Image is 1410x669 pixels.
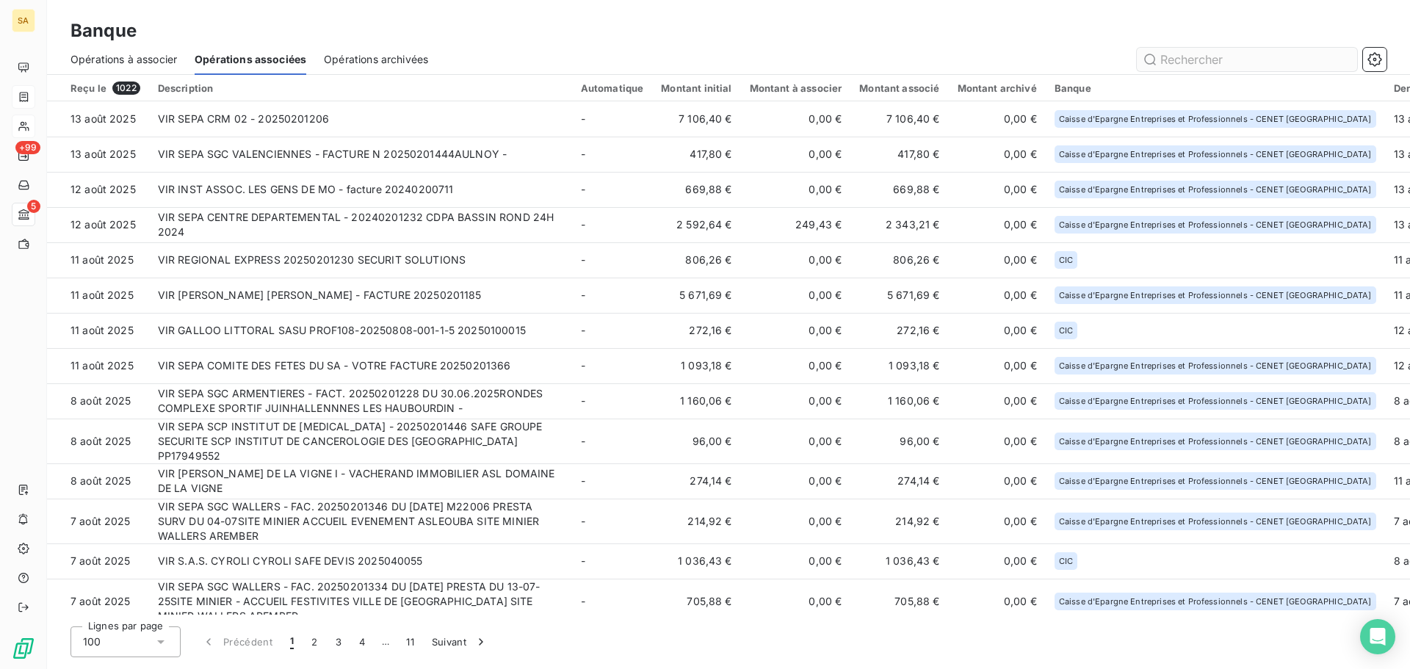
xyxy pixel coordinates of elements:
a: 5 [12,203,35,226]
td: 417,80 € [850,137,948,172]
td: 0,00 € [949,313,1046,348]
td: VIR SEPA SCP INSTITUT DE [MEDICAL_DATA] - 20250201446 SAFE GROUPE SECURITE SCP INSTITUT DE CANCER... [149,419,572,463]
td: 0,00 € [949,383,1046,419]
td: 0,00 € [949,101,1046,137]
td: - [572,463,653,499]
td: VIR SEPA SGC WALLERS - FAC. 20250201334 DU [DATE] PRESTA DU 13-07-25SITE MINIER - ACCUEIL FESTIVI... [149,579,572,623]
span: Caisse d'Epargne Entreprises et Professionnels - CENET [GEOGRAPHIC_DATA] [1059,361,1372,370]
button: 11 [397,626,423,657]
span: CIC [1059,557,1073,565]
td: - [572,137,653,172]
span: 1 [290,634,294,649]
button: 4 [350,626,374,657]
span: Caisse d'Epargne Entreprises et Professionnels - CENET [GEOGRAPHIC_DATA] [1059,185,1372,194]
span: Caisse d'Epargne Entreprises et Professionnels - CENET [GEOGRAPHIC_DATA] [1059,150,1372,159]
td: 806,26 € [652,242,740,278]
button: 1 [281,626,303,657]
td: 0,00 € [949,348,1046,383]
span: CIC [1059,256,1073,264]
td: VIR SEPA SGC ARMENTIERES - FACT. 20250201228 DU 30.06.2025RONDES COMPLEXE SPORTIF JUINHALLENNNES ... [149,383,572,419]
td: 0,00 € [949,278,1046,313]
td: 5 671,69 € [652,278,740,313]
button: Précédent [192,626,281,657]
div: Open Intercom Messenger [1360,619,1395,654]
span: Caisse d'Epargne Entreprises et Professionnels - CENET [GEOGRAPHIC_DATA] [1059,115,1372,123]
span: 5 [27,200,40,213]
td: 705,88 € [850,579,948,623]
td: 12 août 2025 [47,207,149,242]
span: Opérations associées [195,52,306,67]
button: 2 [303,626,326,657]
div: Automatique [581,82,644,94]
td: 0,00 € [949,543,1046,579]
td: - [572,579,653,623]
td: - [572,499,653,543]
td: 0,00 € [741,172,851,207]
div: Montant associé [859,82,939,94]
button: 3 [327,626,350,657]
td: 669,88 € [850,172,948,207]
td: 0,00 € [741,242,851,278]
td: 8 août 2025 [47,419,149,463]
td: - [572,383,653,419]
td: 0,00 € [741,543,851,579]
td: - [572,101,653,137]
td: VIR SEPA SGC VALENCIENNES - FACTURE N 20250201444AULNOY - [149,137,572,172]
td: 0,00 € [949,499,1046,543]
div: Description [158,82,563,94]
td: 272,16 € [652,313,740,348]
span: Caisse d'Epargne Entreprises et Professionnels - CENET [GEOGRAPHIC_DATA] [1059,220,1372,229]
td: 1 036,43 € [850,543,948,579]
td: 806,26 € [850,242,948,278]
td: 0,00 € [949,463,1046,499]
td: 11 août 2025 [47,313,149,348]
td: 1 093,18 € [652,348,740,383]
td: 96,00 € [850,419,948,463]
span: CIC [1059,326,1073,335]
div: Montant initial [661,82,731,94]
td: - [572,419,653,463]
a: +99 [12,144,35,167]
td: 0,00 € [949,137,1046,172]
td: VIR [PERSON_NAME] DE LA VIGNE I - VACHERAND IMMOBILIER ASL DOMAINE DE LA VIGNE [149,463,572,499]
td: 0,00 € [741,463,851,499]
td: - [572,278,653,313]
td: 669,88 € [652,172,740,207]
td: 0,00 € [741,313,851,348]
button: Suivant [423,626,497,657]
td: 2 592,64 € [652,207,740,242]
td: - [572,543,653,579]
td: 417,80 € [652,137,740,172]
td: 0,00 € [741,419,851,463]
td: VIR [PERSON_NAME] [PERSON_NAME] - FACTURE 20250201185 [149,278,572,313]
td: 0,00 € [949,242,1046,278]
td: 0,00 € [741,499,851,543]
span: Caisse d'Epargne Entreprises et Professionnels - CENET [GEOGRAPHIC_DATA] [1059,517,1372,526]
td: 7 106,40 € [850,101,948,137]
td: 13 août 2025 [47,101,149,137]
td: 0,00 € [741,348,851,383]
td: VIR SEPA SGC WALLERS - FAC. 20250201346 DU [DATE] M22006 PRESTA SURV DU 04-07SITE MINIER ACCUEIL ... [149,499,572,543]
td: - [572,348,653,383]
td: - [572,242,653,278]
td: - [572,207,653,242]
td: 7 août 2025 [47,543,149,579]
span: Opérations à associer [70,52,177,67]
td: 5 671,69 € [850,278,948,313]
td: 274,14 € [850,463,948,499]
td: VIR GALLOO LITTORAL SASU PROF108-20250808-001-1-5 20250100015 [149,313,572,348]
td: 12 août 2025 [47,172,149,207]
td: 7 août 2025 [47,499,149,543]
td: 8 août 2025 [47,383,149,419]
td: 8 août 2025 [47,463,149,499]
td: 11 août 2025 [47,242,149,278]
td: 0,00 € [741,137,851,172]
span: Caisse d'Epargne Entreprises et Professionnels - CENET [GEOGRAPHIC_DATA] [1059,397,1372,405]
td: - [572,172,653,207]
span: 100 [83,634,101,649]
span: Caisse d'Epargne Entreprises et Professionnels - CENET [GEOGRAPHIC_DATA] [1059,597,1372,606]
td: 272,16 € [850,313,948,348]
td: 0,00 € [949,419,1046,463]
td: 0,00 € [741,383,851,419]
td: 1 036,43 € [652,543,740,579]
